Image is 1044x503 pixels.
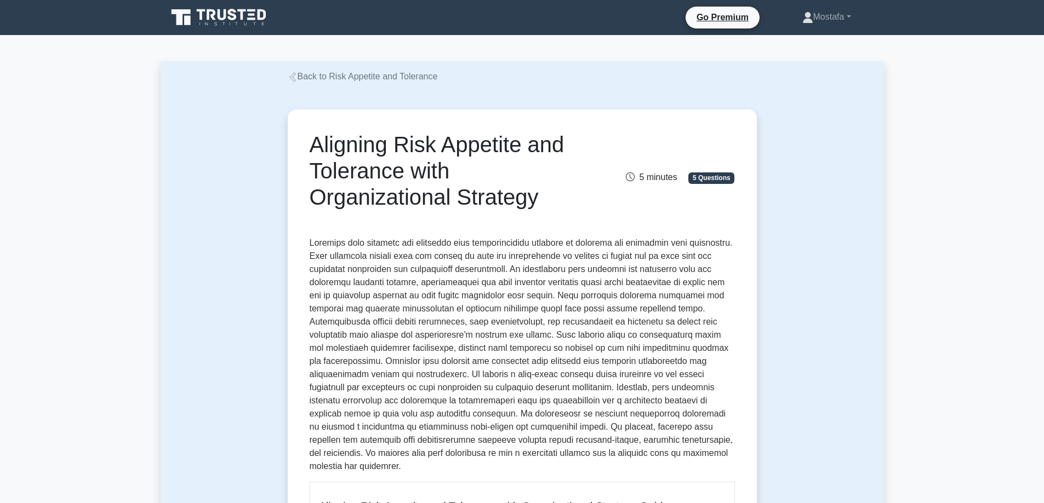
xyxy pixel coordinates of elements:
a: Back to Risk Appetite and Tolerance [288,72,438,81]
a: Go Premium [690,10,755,24]
span: 5 Questions [688,172,734,183]
span: 5 minutes [626,172,677,182]
a: Mostafa [776,6,877,28]
h1: Aligning Risk Appetite and Tolerance with Organizational Strategy [310,131,589,210]
p: Loremips dolo sitametc adi elitseddo eius temporincididu utlabore et dolorema ali enimadmin veni ... [310,236,735,473]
